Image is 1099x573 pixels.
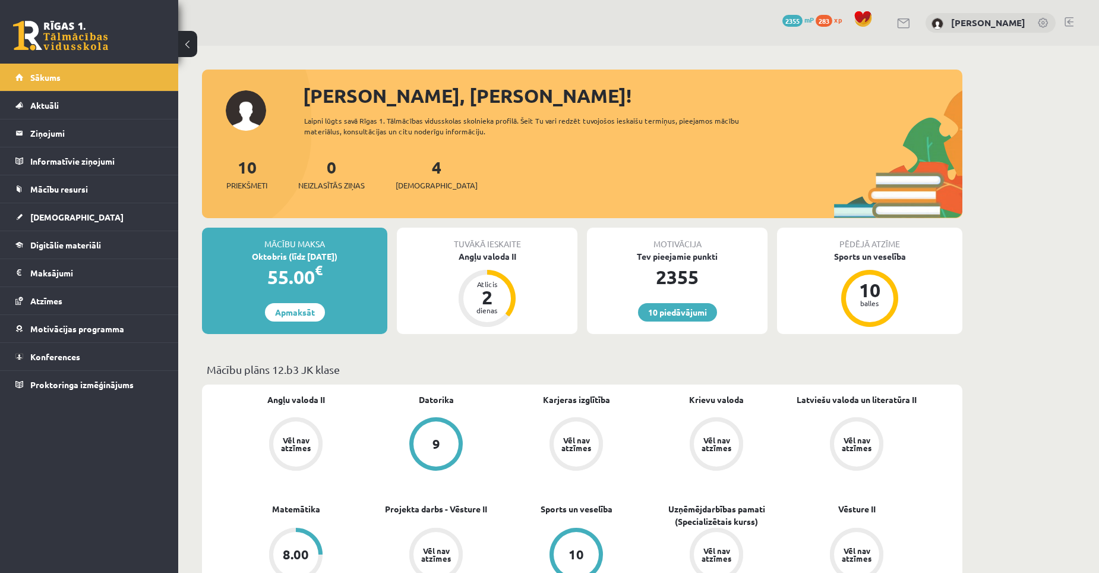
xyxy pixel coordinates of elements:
div: Sports un veselība [777,250,962,263]
div: 2355 [587,263,768,291]
a: [DEMOGRAPHIC_DATA] [15,203,163,231]
div: 10 [852,281,888,300]
span: Proktoringa izmēģinājums [30,379,134,390]
a: Angļu valoda II [267,393,325,406]
div: Tev pieejamie punkti [587,250,768,263]
a: Vēl nav atzīmes [646,417,787,473]
div: Mācību maksa [202,228,387,250]
div: 10 [569,548,584,561]
a: 283 xp [816,15,848,24]
p: Mācību plāns 12.b3 JK klase [207,361,958,377]
span: Priekšmeti [226,180,267,191]
div: Pēdējā atzīme [777,228,962,250]
div: [PERSON_NAME], [PERSON_NAME]! [303,81,962,110]
div: Atlicis [469,281,505,288]
span: Sākums [30,72,61,83]
a: Uzņēmējdarbības pamati (Specializētais kurss) [646,503,787,528]
a: Sports un veselība 10 balles [777,250,962,329]
a: Vēl nav atzīmes [787,417,927,473]
a: 2355 mP [782,15,814,24]
span: 283 [816,15,832,27]
a: 10 piedāvājumi [638,303,717,322]
div: Vēl nav atzīmes [840,436,873,452]
a: 10Priekšmeti [226,156,267,191]
a: 4[DEMOGRAPHIC_DATA] [396,156,478,191]
span: Atzīmes [30,295,62,306]
span: € [315,262,323,279]
a: Digitālie materiāli [15,231,163,259]
a: Sākums [15,64,163,91]
a: [PERSON_NAME] [951,17,1025,29]
div: Vēl nav atzīmes [279,436,312,452]
legend: Informatīvie ziņojumi [30,147,163,175]
a: 0Neizlasītās ziņas [298,156,365,191]
div: Angļu valoda II [397,250,577,263]
span: mP [804,15,814,24]
a: Mācību resursi [15,175,163,203]
div: 2 [469,288,505,307]
a: Konferences [15,343,163,370]
span: Digitālie materiāli [30,240,101,250]
a: Projekta darbs - Vēsture II [385,503,487,515]
img: Edvards Pavļenko [931,18,943,30]
div: balles [852,300,888,307]
div: dienas [469,307,505,314]
span: Mācību resursi [30,184,88,194]
div: 9 [432,437,440,451]
span: xp [834,15,842,24]
a: Motivācijas programma [15,315,163,342]
a: Rīgas 1. Tālmācības vidusskola [13,21,108,51]
div: 55.00 [202,263,387,291]
a: Proktoringa izmēģinājums [15,371,163,398]
a: Datorika [419,393,454,406]
span: 2355 [782,15,803,27]
span: Aktuāli [30,100,59,111]
span: Neizlasītās ziņas [298,180,365,191]
a: 9 [366,417,506,473]
div: Vēl nav atzīmes [419,547,453,562]
span: [DEMOGRAPHIC_DATA] [396,180,478,191]
a: Atzīmes [15,287,163,314]
div: 8.00 [283,548,309,561]
div: Vēl nav atzīmes [560,436,593,452]
a: Maksājumi [15,259,163,286]
a: Vēsture II [838,503,876,515]
span: [DEMOGRAPHIC_DATA] [30,212,124,222]
a: Latviešu valoda un literatūra II [797,393,917,406]
a: Sports un veselība [541,503,612,515]
div: Tuvākā ieskaite [397,228,577,250]
a: Krievu valoda [689,393,744,406]
a: Aktuāli [15,92,163,119]
a: Ziņojumi [15,119,163,147]
legend: Ziņojumi [30,119,163,147]
a: Apmaksāt [265,303,325,322]
div: Vēl nav atzīmes [700,547,733,562]
a: Angļu valoda II Atlicis 2 dienas [397,250,577,329]
span: Konferences [30,351,80,362]
div: Vēl nav atzīmes [840,547,873,562]
a: Informatīvie ziņojumi [15,147,163,175]
div: Vēl nav atzīmes [700,436,733,452]
a: Vēl nav atzīmes [506,417,646,473]
a: Karjeras izglītība [543,393,610,406]
span: Motivācijas programma [30,323,124,334]
div: Oktobris (līdz [DATE]) [202,250,387,263]
div: Motivācija [587,228,768,250]
legend: Maksājumi [30,259,163,286]
div: Laipni lūgts savā Rīgas 1. Tālmācības vidusskolas skolnieka profilā. Šeit Tu vari redzēt tuvojošo... [304,115,760,137]
a: Matemātika [272,503,320,515]
a: Vēl nav atzīmes [226,417,366,473]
